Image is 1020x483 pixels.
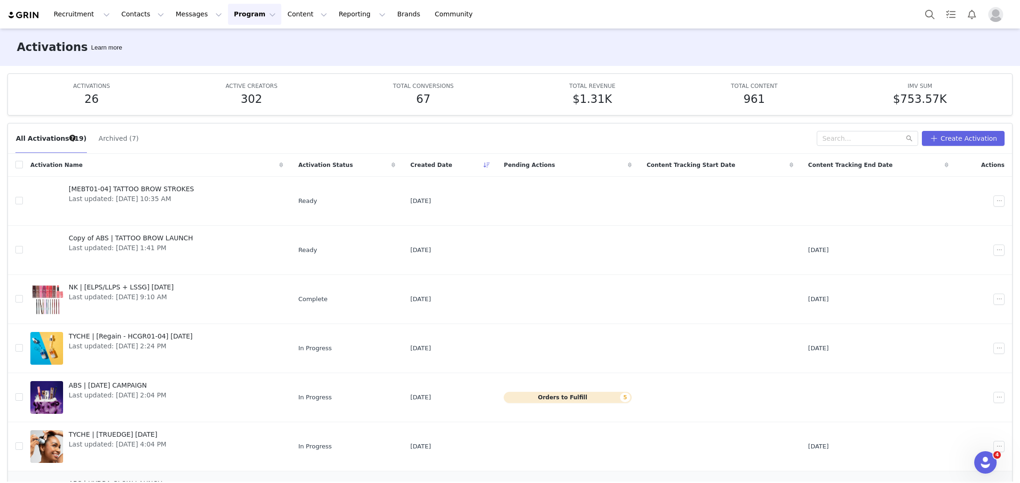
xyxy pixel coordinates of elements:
[731,83,777,89] span: TOTAL CONTENT
[993,451,1001,459] span: 4
[298,161,353,169] span: Activation Status
[962,4,982,25] button: Notifications
[69,243,193,253] span: Last updated: [DATE] 1:41 PM
[410,442,431,451] span: [DATE]
[974,451,997,474] iframe: Intercom live chat
[30,161,83,169] span: Activation Name
[647,161,735,169] span: Content Tracking Start Date
[30,281,283,318] a: NK | [ELPS/LLPS + LSSG] [DATE]Last updated: [DATE] 9:10 AM
[983,7,1013,22] button: Profile
[282,4,333,25] button: Content
[69,381,166,390] span: ABS | [DATE] CAMPAIGN
[69,390,166,400] span: Last updated: [DATE] 2:04 PM
[808,161,893,169] span: Content Tracking End Date
[298,442,332,451] span: In Progress
[228,4,281,25] button: Program
[69,341,193,351] span: Last updated: [DATE] 2:24 PM
[98,131,139,146] button: Archived (7)
[30,330,283,367] a: TYCHE | [Regain - HCGR01-04] [DATE]Last updated: [DATE] 2:24 PM
[298,393,332,402] span: In Progress
[808,295,829,304] span: [DATE]
[410,196,431,206] span: [DATE]
[333,4,391,25] button: Reporting
[298,245,317,255] span: Ready
[68,134,77,142] div: Tooltip anchor
[410,161,452,169] span: Created Date
[410,393,431,402] span: [DATE]
[69,440,166,449] span: Last updated: [DATE] 4:04 PM
[908,83,933,89] span: IMV SUM
[504,392,632,403] button: Orders to Fulfill5
[410,344,431,353] span: [DATE]
[89,43,124,52] div: Tooltip anchor
[429,4,483,25] a: Community
[906,135,913,142] i: icon: search
[69,332,193,341] span: TYCHE | [Regain - HCGR01-04] [DATE]
[410,295,431,304] span: [DATE]
[15,131,87,146] button: All Activations (19)
[298,344,332,353] span: In Progress
[569,83,615,89] span: TOTAL REVENUE
[17,39,88,56] h3: Activations
[69,184,194,194] span: [MEBT01-04] TATTOO BROW STROKES
[572,91,612,108] h5: $1.31K
[808,344,829,353] span: [DATE]
[7,11,40,20] img: grin logo
[298,295,328,304] span: Complete
[922,131,1005,146] button: Create Activation
[69,292,174,302] span: Last updated: [DATE] 9:10 AM
[69,430,166,440] span: TYCHE | [TRUEDGE] [DATE]
[808,245,829,255] span: [DATE]
[30,428,283,465] a: TYCHE | [TRUEDGE] [DATE]Last updated: [DATE] 4:04 PM
[956,155,1012,175] div: Actions
[226,83,278,89] span: ACTIVE CREATORS
[48,4,115,25] button: Recruitment
[393,83,454,89] span: TOTAL CONVERSIONS
[392,4,428,25] a: Brands
[298,196,317,206] span: Ready
[73,83,110,89] span: ACTIVATIONS
[817,131,918,146] input: Search...
[69,282,174,292] span: NK | [ELPS/LLPS + LSSG] [DATE]
[170,4,228,25] button: Messages
[808,442,829,451] span: [DATE]
[30,231,283,269] a: Copy of ABS | TATTOO BROW LAUNCHLast updated: [DATE] 1:41 PM
[241,91,262,108] h5: 302
[85,91,99,108] h5: 26
[504,161,555,169] span: Pending Actions
[69,233,193,243] span: Copy of ABS | TATTOO BROW LAUNCH
[410,245,431,255] span: [DATE]
[69,194,194,204] span: Last updated: [DATE] 10:35 AM
[893,91,947,108] h5: $753.57K
[416,91,431,108] h5: 67
[30,182,283,220] a: [MEBT01-04] TATTOO BROW STROKESLast updated: [DATE] 10:35 AM
[30,379,283,416] a: ABS | [DATE] CAMPAIGNLast updated: [DATE] 2:04 PM
[920,4,940,25] button: Search
[743,91,765,108] h5: 961
[116,4,170,25] button: Contacts
[941,4,961,25] a: Tasks
[988,7,1003,22] img: placeholder-profile.jpg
